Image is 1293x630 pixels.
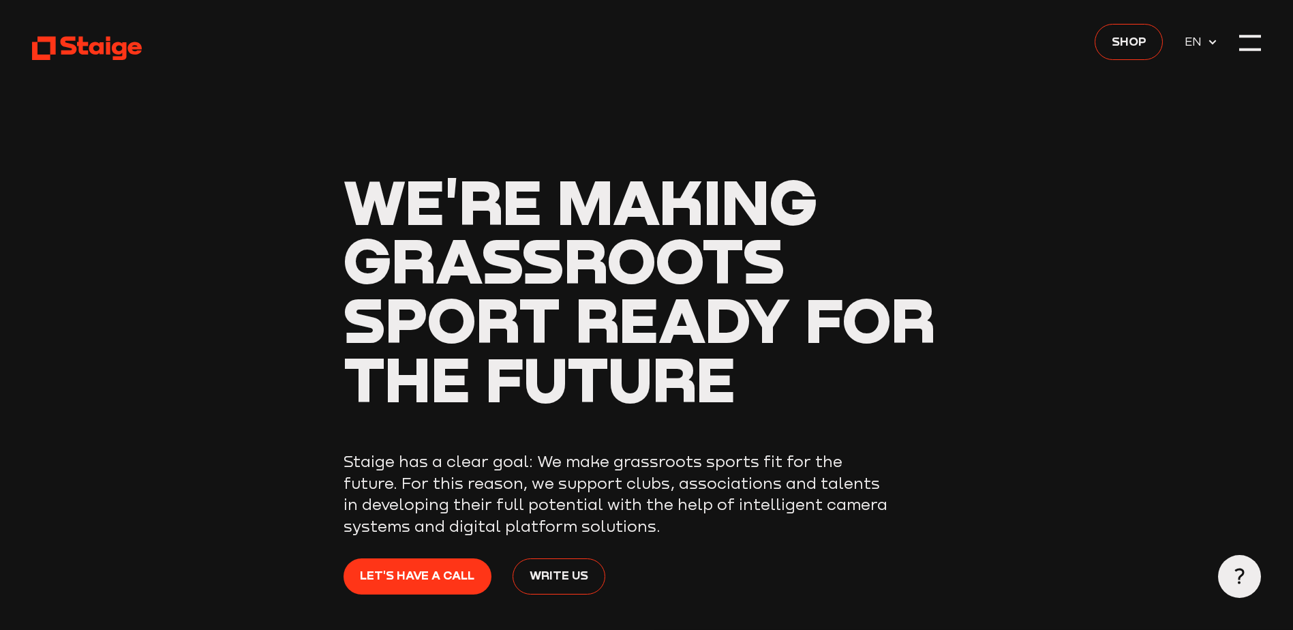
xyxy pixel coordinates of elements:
span: EN [1185,32,1207,51]
span: We're making grassroots sport ready for the future [344,164,936,416]
a: Let's have a call [344,558,491,595]
a: Write us [513,558,605,595]
p: Staige has a clear goal: We make grassroots sports fit for the future. For this reason, we suppor... [344,451,889,537]
span: Write us [530,566,588,585]
span: Shop [1112,31,1146,50]
span: Let's have a call [360,566,474,585]
a: Shop [1095,24,1163,60]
